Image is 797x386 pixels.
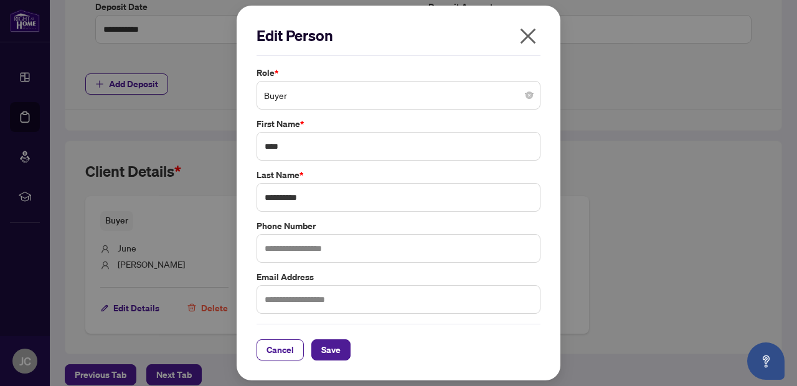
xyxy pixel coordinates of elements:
h2: Edit Person [257,26,540,45]
label: Role [257,66,540,80]
label: Email Address [257,270,540,284]
button: Open asap [747,342,785,380]
label: Last Name [257,168,540,182]
span: Cancel [266,340,294,360]
button: Save [311,339,351,360]
button: Cancel [257,339,304,360]
label: First Name [257,117,540,131]
span: close-circle [526,92,533,99]
label: Phone Number [257,219,540,233]
span: close [518,26,538,46]
span: Save [321,340,341,360]
span: Buyer [264,83,533,107]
